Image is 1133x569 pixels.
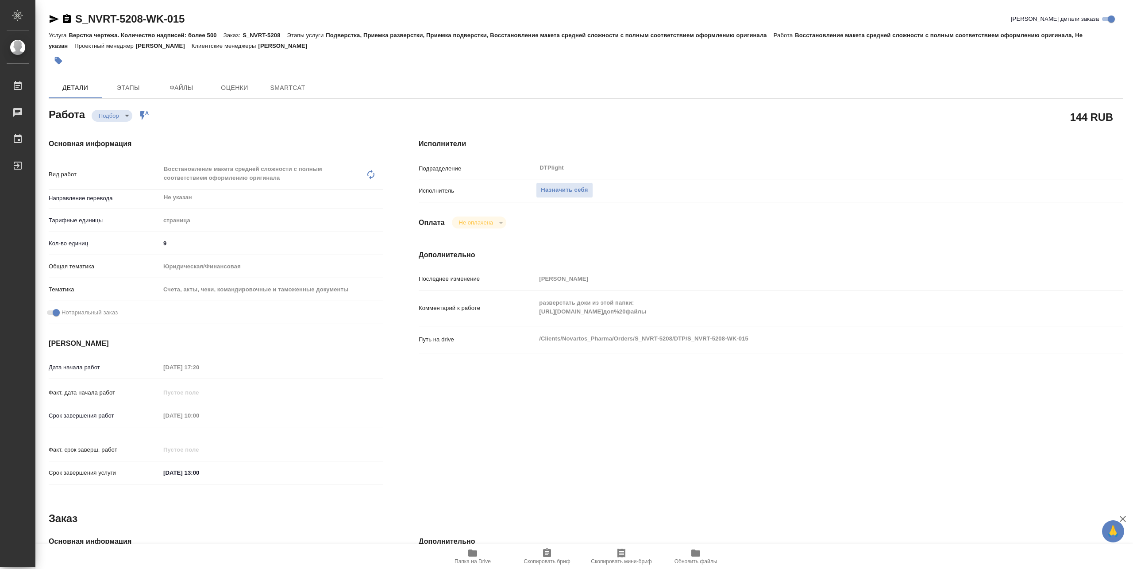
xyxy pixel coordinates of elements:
[774,32,795,39] p: Работа
[452,217,506,228] div: Подбор
[419,304,536,313] p: Комментарий к работе
[62,308,118,317] span: Нотариальный заказ
[659,544,733,569] button: Обновить файлы
[536,295,1064,319] textarea: разверстать доки из этой папки: [URL][DOMAIN_NAME]доп%20файлы
[96,112,122,120] button: Подбор
[160,237,383,250] input: ✎ Введи что-нибудь
[49,194,160,203] p: Направление перевода
[49,363,160,372] p: Дата начала работ
[49,388,160,397] p: Факт. дата начала работ
[160,361,238,374] input: Пустое поле
[456,219,496,226] button: Не оплачена
[160,282,383,297] div: Счета, акты, чеки, командировочные и таможенные документы
[49,285,160,294] p: Тематика
[419,275,536,283] p: Последнее изменение
[326,32,773,39] p: Подверстка, Приемка разверстки, Приемка подверстки, Восстановление макета средней сложности с пол...
[49,536,383,547] h4: Основная информация
[160,386,238,399] input: Пустое поле
[49,262,160,271] p: Общая тематика
[49,170,160,179] p: Вид работ
[49,14,59,24] button: Скопировать ссылку для ЯМессенджера
[62,14,72,24] button: Скопировать ссылку
[75,13,185,25] a: S_NVRT-5208-WK-015
[591,558,651,565] span: Скопировать мини-бриф
[584,544,659,569] button: Скопировать мини-бриф
[419,217,445,228] h4: Оплата
[1102,520,1124,542] button: 🙏
[419,186,536,195] p: Исполнитель
[49,139,383,149] h4: Основная информация
[160,409,238,422] input: Пустое поле
[49,411,160,420] p: Срок завершения работ
[74,43,135,49] p: Проектный менеджер
[1011,15,1099,23] span: [PERSON_NAME] детали заказа
[536,272,1064,285] input: Пустое поле
[49,32,69,39] p: Услуга
[160,213,383,228] div: страница
[192,43,258,49] p: Клиентские менеджеры
[536,331,1064,346] textarea: /Clients/Novartos_Pharma/Orders/S_NVRT-5208/DTP/S_NVRT-5208-WK-015
[455,558,491,565] span: Папка на Drive
[49,338,383,349] h4: [PERSON_NAME]
[160,443,238,456] input: Пустое поле
[536,182,593,198] button: Назначить себя
[49,511,77,526] h2: Заказ
[419,164,536,173] p: Подразделение
[160,466,238,479] input: ✎ Введи что-нибудь
[1106,522,1121,541] span: 🙏
[107,82,150,93] span: Этапы
[49,239,160,248] p: Кол-во единиц
[54,82,96,93] span: Детали
[243,32,287,39] p: S_NVRT-5208
[160,82,203,93] span: Файлы
[92,110,132,122] div: Подбор
[419,335,536,344] p: Путь на drive
[541,185,588,195] span: Назначить себя
[419,536,1123,547] h4: Дополнительно
[258,43,314,49] p: [PERSON_NAME]
[510,544,584,569] button: Скопировать бриф
[213,82,256,93] span: Оценки
[287,32,326,39] p: Этапы услуги
[49,106,85,122] h2: Работа
[419,139,1123,149] h4: Исполнители
[49,51,68,70] button: Добавить тэг
[524,558,570,565] span: Скопировать бриф
[136,43,192,49] p: [PERSON_NAME]
[69,32,223,39] p: Верстка чертежа. Количество надписей: более 500
[160,259,383,274] div: Юридическая/Финансовая
[419,250,1123,260] h4: Дополнительно
[1070,109,1113,124] h2: 144 RUB
[49,216,160,225] p: Тарифные единицы
[674,558,717,565] span: Обновить файлы
[435,544,510,569] button: Папка на Drive
[266,82,309,93] span: SmartCat
[224,32,243,39] p: Заказ:
[49,468,160,477] p: Срок завершения услуги
[49,445,160,454] p: Факт. срок заверш. работ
